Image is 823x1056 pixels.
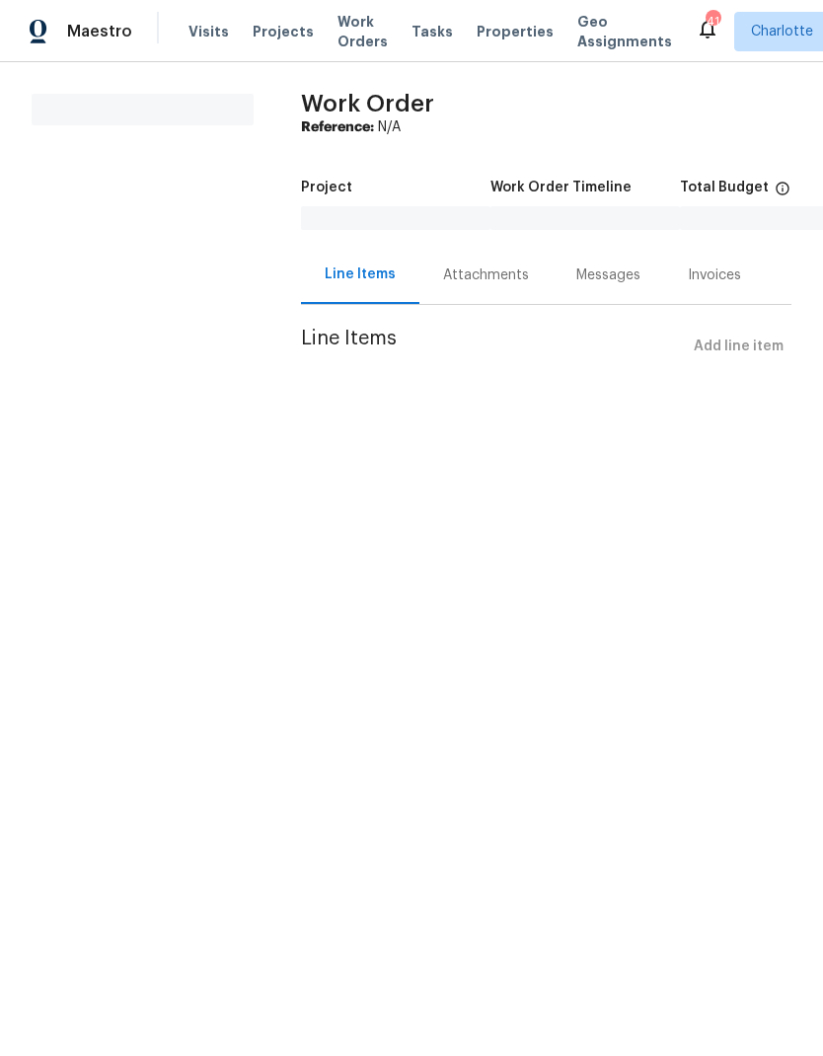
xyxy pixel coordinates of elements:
span: Charlotte [751,22,813,41]
span: Tasks [411,25,453,38]
div: Invoices [688,265,741,285]
h5: Total Budget [680,181,769,194]
span: Line Items [301,329,686,365]
h5: Project [301,181,352,194]
div: Messages [576,265,640,285]
div: 41 [706,12,719,32]
b: Reference: [301,120,374,134]
div: N/A [301,117,791,137]
span: Work Orders [337,12,388,51]
span: Geo Assignments [577,12,672,51]
h5: Work Order Timeline [490,181,632,194]
span: Projects [253,22,314,41]
span: Maestro [67,22,132,41]
span: Work Order [301,92,434,115]
div: Attachments [443,265,529,285]
span: The total cost of line items that have been proposed by Opendoor. This sum includes line items th... [775,181,790,206]
div: Line Items [325,264,396,284]
span: Visits [188,22,229,41]
span: Properties [477,22,554,41]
